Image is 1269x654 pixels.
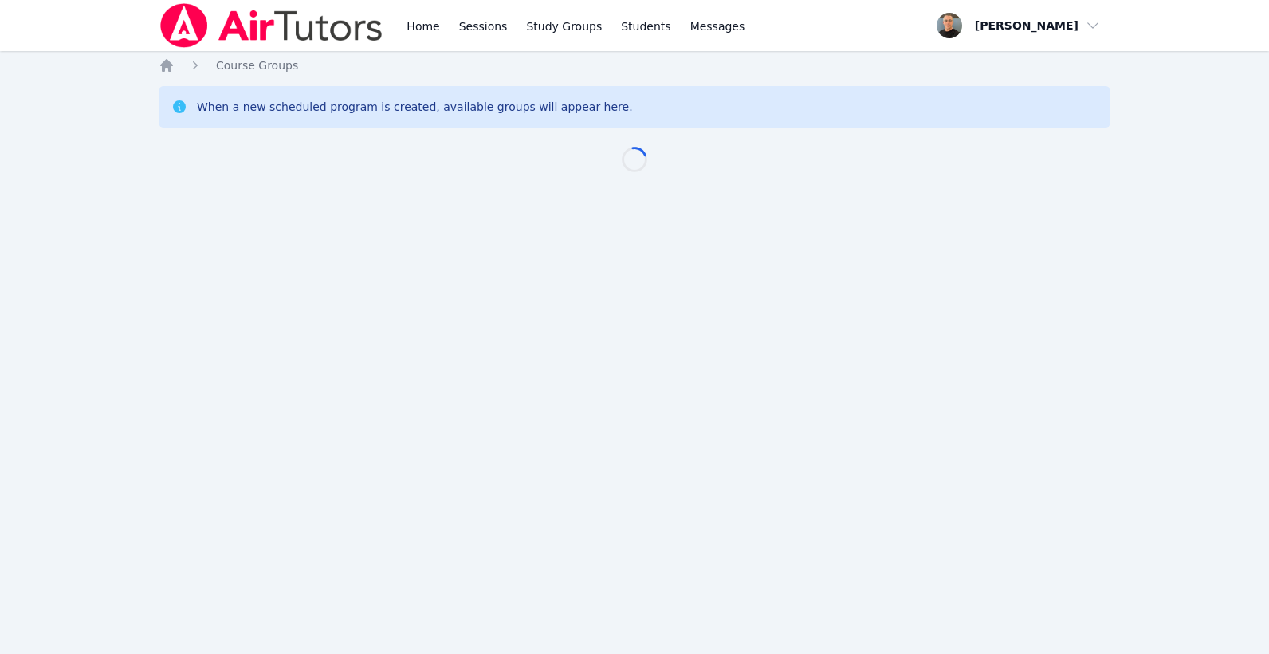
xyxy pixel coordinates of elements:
span: Course Groups [216,59,298,72]
nav: Breadcrumb [159,57,1110,73]
a: Course Groups [216,57,298,73]
div: When a new scheduled program is created, available groups will appear here. [197,99,633,115]
img: Air Tutors [159,3,384,48]
span: Messages [690,18,745,34]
